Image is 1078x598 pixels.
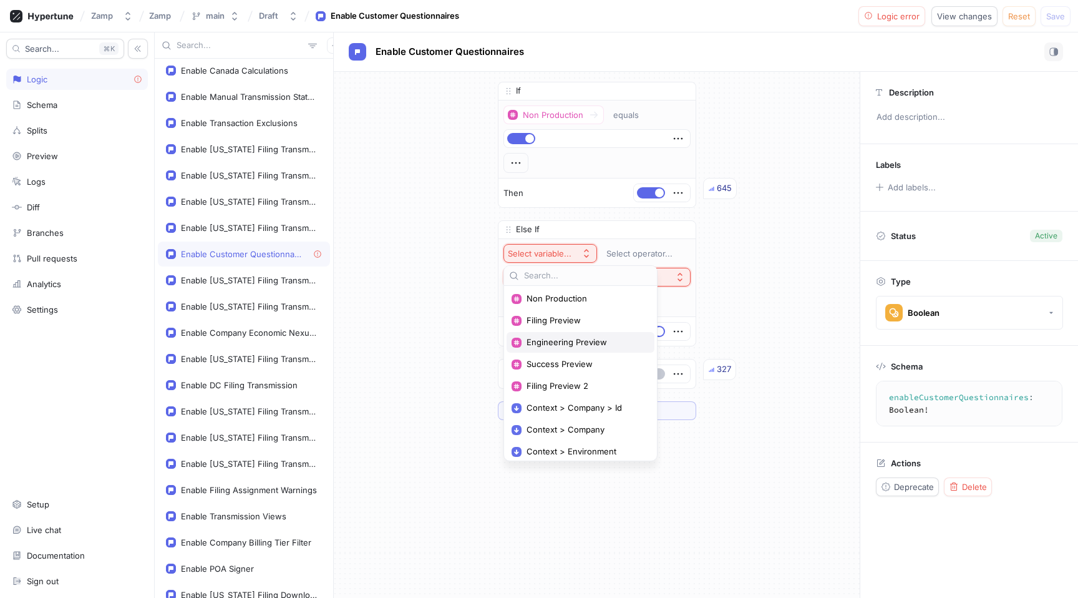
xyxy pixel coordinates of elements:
p: Actions [891,458,921,468]
button: View changes [931,6,998,26]
span: Reset [1008,12,1030,20]
div: Analytics [27,279,61,289]
span: Filing Preview 2 [527,381,643,391]
div: Draft [259,11,278,21]
button: Boolean [876,296,1063,330]
div: Enable [US_STATE] Filing Transmission [181,197,317,207]
div: 327 [717,363,731,376]
span: Success Preview [527,359,643,370]
button: Search...K [6,39,124,59]
div: Documentation [27,551,85,561]
div: Live chat [27,525,61,535]
div: Enable Transaction Exclusions [181,118,298,128]
span: Context > Company [527,424,643,435]
div: Settings [27,305,58,315]
div: Logs [27,177,46,187]
div: Splits [27,125,47,135]
div: Enable POA Signer [181,564,254,574]
div: Enable Filing Assignment Warnings [181,485,317,495]
div: Select operator... [606,248,673,259]
div: Non Production [523,110,583,120]
p: Then [503,187,523,200]
span: Logic error [877,12,920,20]
input: Search... [524,270,652,282]
a: Documentation [6,545,148,566]
button: Zamp [86,6,138,26]
span: Filing Preview [527,315,643,326]
p: Description [889,87,934,97]
div: Enable [US_STATE] Filing Transmission [181,354,317,364]
div: Sign out [27,576,59,586]
div: K [99,42,119,55]
button: Deprecate [876,478,939,496]
span: Engineering Preview [527,337,643,348]
div: Enable [US_STATE] Filing Transmission [181,223,317,233]
div: Branches [27,228,64,238]
div: Select variable... [508,248,571,259]
button: Non Production [503,105,604,124]
div: Preview [27,151,58,161]
div: Enable Transmission Views [181,511,286,521]
span: Context > Company > Id [527,403,643,413]
p: Labels [876,160,901,170]
span: Deprecate [894,483,934,491]
button: Add labels... [872,179,939,195]
div: Enable [US_STATE] Filing Transmission [181,459,317,469]
div: Zamp [91,11,113,21]
span: Context > Environment [527,446,643,457]
div: Enable [US_STATE] Filing Transmission [181,433,317,443]
div: Schema [27,100,57,110]
div: Enable [US_STATE] Filing Transmission [181,144,317,154]
span: View changes [937,12,992,20]
div: Enable Customer Questionnaires [181,249,303,259]
span: Delete [962,483,987,491]
div: main [206,11,225,21]
div: Enable Company Billing Tier Filter [181,537,311,547]
span: Save [1046,12,1065,20]
div: Enable Company Economic Nexus Report [181,328,317,338]
span: Enable Customer Questionnaires [376,47,524,57]
div: Active [1035,230,1057,242]
div: Add labels... [888,184,936,192]
div: Enable [US_STATE] Filing Transmission [181,301,317,311]
button: Reset [1003,6,1036,26]
button: Select operator... [601,244,691,263]
div: Diff [27,202,40,212]
button: Logic error [858,6,926,26]
button: Save [1041,6,1071,26]
p: Type [891,277,911,287]
button: main [186,6,245,26]
span: Zamp [149,11,171,20]
input: Search... [177,39,303,52]
div: Enable Customer Questionnaires [331,10,459,22]
div: 645 [717,182,732,195]
div: Setup [27,499,49,509]
div: Logic [27,74,47,84]
button: equals [608,105,657,124]
button: Select variable... [503,244,597,263]
div: Enable Canada Calculations [181,66,288,76]
span: Search... [25,45,59,52]
p: Schema [891,361,923,371]
div: Enable Manual Transmission Status Update [181,92,317,102]
div: equals [613,110,639,120]
button: Draft [254,6,303,26]
div: Boolean [908,308,940,318]
p: Else If [516,223,540,236]
div: Enable [US_STATE] Filing Transmission [181,275,317,285]
div: Enable [US_STATE] Filing Transmission [181,406,317,416]
button: Delete [944,478,992,496]
p: Add description... [871,107,1067,128]
div: Enable [US_STATE] Filing Transmission [181,170,317,180]
div: Enable DC Filing Transmission [181,380,298,390]
span: Non Production [527,293,643,304]
div: Pull requests [27,253,77,263]
p: If [516,85,521,97]
p: Status [891,227,916,245]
